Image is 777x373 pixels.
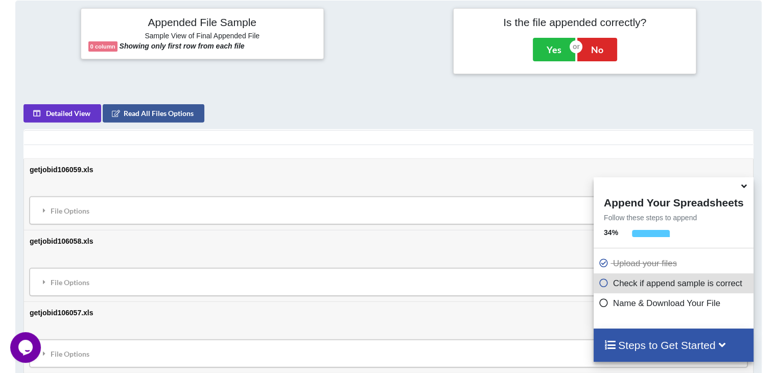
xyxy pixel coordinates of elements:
b: 34 % [604,228,618,237]
button: Detailed View [23,104,101,123]
h4: Appended File Sample [88,16,316,30]
td: getjobid106058.xls [24,230,753,301]
td: getjobid106059.xls [24,159,753,230]
button: No [577,38,617,61]
h4: Is the file appended correctly? [461,16,689,29]
b: 0 column [90,43,115,50]
h4: Append Your Spreadsheets [594,194,754,209]
b: Showing only first row from each file [120,42,245,50]
div: File Options [33,200,744,221]
h4: Steps to Get Started [604,339,743,352]
button: Read All Files Options [103,104,204,123]
iframe: chat widget [10,332,43,363]
button: Yes [533,38,575,61]
div: File Options [33,343,744,364]
p: Follow these steps to append [594,213,754,223]
p: Check if append sample is correct [599,277,751,290]
td: getjobid106057.xls [24,301,753,373]
p: Upload your files [599,257,751,270]
h6: Sample View of Final Appended File [88,32,316,42]
p: Name & Download Your File [599,297,751,310]
div: File Options [33,271,744,293]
